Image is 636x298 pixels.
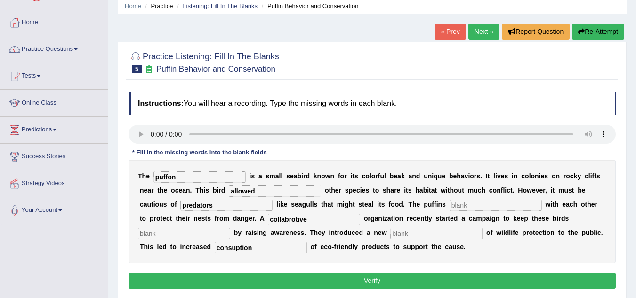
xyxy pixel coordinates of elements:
b: e [182,215,185,222]
input: blank [268,214,360,225]
b: i [432,172,434,180]
b: e [442,172,445,180]
b: a [368,201,372,208]
b: e [541,172,545,180]
b: t [329,186,331,194]
b: i [185,215,187,222]
b: e [144,186,147,194]
button: Report Question [502,24,570,40]
b: t [331,201,333,208]
b: r [344,172,346,180]
b: a [408,172,412,180]
b: w [527,186,532,194]
b: o [552,172,556,180]
b: o [566,172,570,180]
b: e [162,215,166,222]
b: r [595,201,597,208]
b: i [436,201,438,208]
b: m [269,172,275,180]
b: . [403,201,405,208]
b: t [353,201,355,208]
b: o [170,201,175,208]
b: f [338,172,340,180]
b: e [335,186,339,194]
b: m [468,186,474,194]
b: r [153,215,156,222]
b: t [151,201,153,208]
b: . [513,186,515,194]
b: i [512,172,514,180]
b: n [317,172,322,180]
b: i [495,172,497,180]
b: i [249,172,251,180]
b: t [205,215,208,222]
b: l [279,172,281,180]
b: t [362,201,364,208]
b: t [553,186,555,194]
b: h [450,186,454,194]
b: e [362,186,366,194]
b: r [375,172,378,180]
b: r [394,186,396,194]
b: n [438,201,443,208]
a: Listening: Fill In The Blanks [183,2,258,9]
b: b [390,172,394,180]
b: i [377,201,379,208]
b: s [286,172,290,180]
b: i [590,172,592,180]
b: n [556,172,560,180]
b: t [379,201,381,208]
b: w [441,186,446,194]
b: b [423,186,427,194]
b: h [587,201,591,208]
b: a [461,172,465,180]
b: i [505,186,507,194]
b: i [446,186,448,194]
b: y [577,172,581,180]
b: T [408,201,412,208]
a: Home [0,9,108,33]
b: i [551,186,553,194]
b: a [298,201,302,208]
b: u [424,172,428,180]
b: c [570,201,573,208]
a: Predictions [0,117,108,140]
span: 5 [132,65,142,73]
b: s [442,201,446,208]
b: o [365,172,370,180]
b: a [258,172,262,180]
a: Next » [468,24,499,40]
b: n [497,186,501,194]
b: t [373,186,375,194]
b: n [330,172,335,180]
b: c [140,201,144,208]
b: e [501,172,505,180]
b: f [378,172,380,180]
b: e [353,186,356,194]
b: f [175,201,177,208]
b: o [142,215,146,222]
b: w [325,172,330,180]
b: t [352,172,354,180]
b: o [391,201,395,208]
b: e [394,172,397,180]
b: s [359,201,362,208]
b: e [453,172,457,180]
b: o [321,172,325,180]
b: s [476,172,480,180]
b: n [428,172,432,180]
b: l [281,172,282,180]
h4: You will hear a recording. Type the missing words in each blank. [129,92,616,115]
b: t [435,186,437,194]
b: d [416,172,420,180]
b: e [146,172,150,180]
b: l [372,201,374,208]
b: c [356,186,360,194]
button: Re-Attempt [572,24,624,40]
b: s [568,186,572,194]
b: o [525,172,529,180]
b: h [386,186,391,194]
input: blank [215,242,307,253]
a: Online Class [0,90,108,113]
b: h [573,201,578,208]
